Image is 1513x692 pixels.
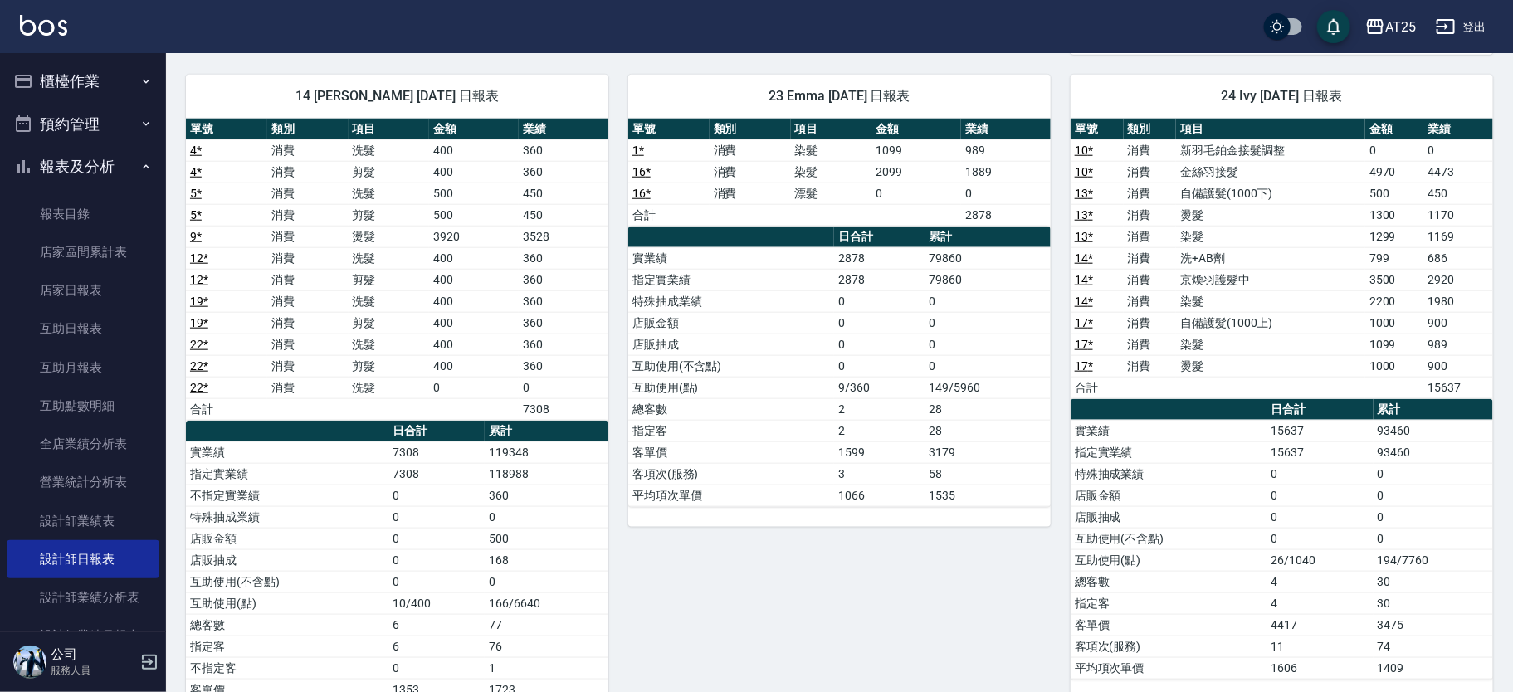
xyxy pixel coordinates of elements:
[186,119,608,421] table: a dense table
[267,247,349,269] td: 消費
[7,502,159,540] a: 設計師業績表
[7,578,159,616] a: 設計師業績分析表
[925,355,1051,377] td: 0
[485,421,608,442] th: 累計
[925,247,1051,269] td: 79860
[388,657,485,679] td: 0
[388,506,485,528] td: 0
[1071,463,1267,485] td: 特殊抽成業績
[1429,12,1493,42] button: 登出
[834,398,925,420] td: 2
[710,183,791,204] td: 消費
[1176,269,1365,290] td: 京煥羽護髮中
[1176,161,1365,183] td: 金絲羽接髮
[961,161,1051,183] td: 1889
[388,485,485,506] td: 0
[349,334,430,355] td: 洗髮
[7,233,159,271] a: 店家區間累計表
[429,161,519,183] td: 400
[1071,528,1267,549] td: 互助使用(不含點)
[1365,139,1423,161] td: 0
[1365,312,1423,334] td: 1000
[429,204,519,226] td: 500
[51,646,135,663] h5: 公司
[791,161,872,183] td: 染髮
[1071,506,1267,528] td: 店販抽成
[1124,269,1177,290] td: 消費
[925,227,1051,248] th: 累計
[388,592,485,614] td: 10/400
[519,377,608,398] td: 0
[429,226,519,247] td: 3920
[485,549,608,571] td: 168
[7,540,159,578] a: 設計師日報表
[925,377,1051,398] td: 149/5960
[925,441,1051,463] td: 3179
[871,183,961,204] td: 0
[628,334,834,355] td: 店販抽成
[1423,269,1493,290] td: 2920
[961,183,1051,204] td: 0
[628,355,834,377] td: 互助使用(不含點)
[1267,571,1374,592] td: 4
[1176,355,1365,377] td: 燙髮
[628,227,1051,507] table: a dense table
[7,103,159,146] button: 預約管理
[628,420,834,441] td: 指定客
[429,334,519,355] td: 400
[267,183,349,204] td: 消費
[628,290,834,312] td: 特殊抽成業績
[429,290,519,312] td: 400
[519,269,608,290] td: 360
[1423,377,1493,398] td: 15637
[20,15,67,36] img: Logo
[925,334,1051,355] td: 0
[349,183,430,204] td: 洗髮
[871,119,961,140] th: 金額
[267,139,349,161] td: 消費
[349,139,430,161] td: 洗髮
[1365,269,1423,290] td: 3500
[925,290,1051,312] td: 0
[267,377,349,398] td: 消費
[7,271,159,309] a: 店家日報表
[1176,204,1365,226] td: 燙髮
[1374,571,1493,592] td: 30
[485,528,608,549] td: 500
[186,485,388,506] td: 不指定實業績
[267,355,349,377] td: 消費
[349,377,430,398] td: 洗髮
[1176,183,1365,204] td: 自備護髮(1000下)
[628,204,710,226] td: 合計
[1176,119,1365,140] th: 項目
[485,614,608,636] td: 77
[429,355,519,377] td: 400
[628,463,834,485] td: 客項次(服務)
[519,183,608,204] td: 450
[1124,139,1177,161] td: 消費
[7,387,159,425] a: 互助點數明細
[186,398,267,420] td: 合計
[834,227,925,248] th: 日合計
[1423,161,1493,183] td: 4473
[429,183,519,204] td: 500
[1071,592,1267,614] td: 指定客
[1124,334,1177,355] td: 消費
[186,614,388,636] td: 總客數
[186,463,388,485] td: 指定實業績
[1124,247,1177,269] td: 消費
[1176,290,1365,312] td: 染髮
[349,204,430,226] td: 剪髮
[267,119,349,140] th: 類別
[628,119,1051,227] table: a dense table
[791,139,872,161] td: 染髮
[1423,334,1493,355] td: 989
[1423,119,1493,140] th: 業績
[1365,161,1423,183] td: 4970
[7,616,159,655] a: 設計師業績月報表
[519,355,608,377] td: 360
[834,485,925,506] td: 1066
[628,312,834,334] td: 店販金額
[1267,441,1374,463] td: 15637
[1091,88,1473,105] span: 24 Ivy [DATE] 日報表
